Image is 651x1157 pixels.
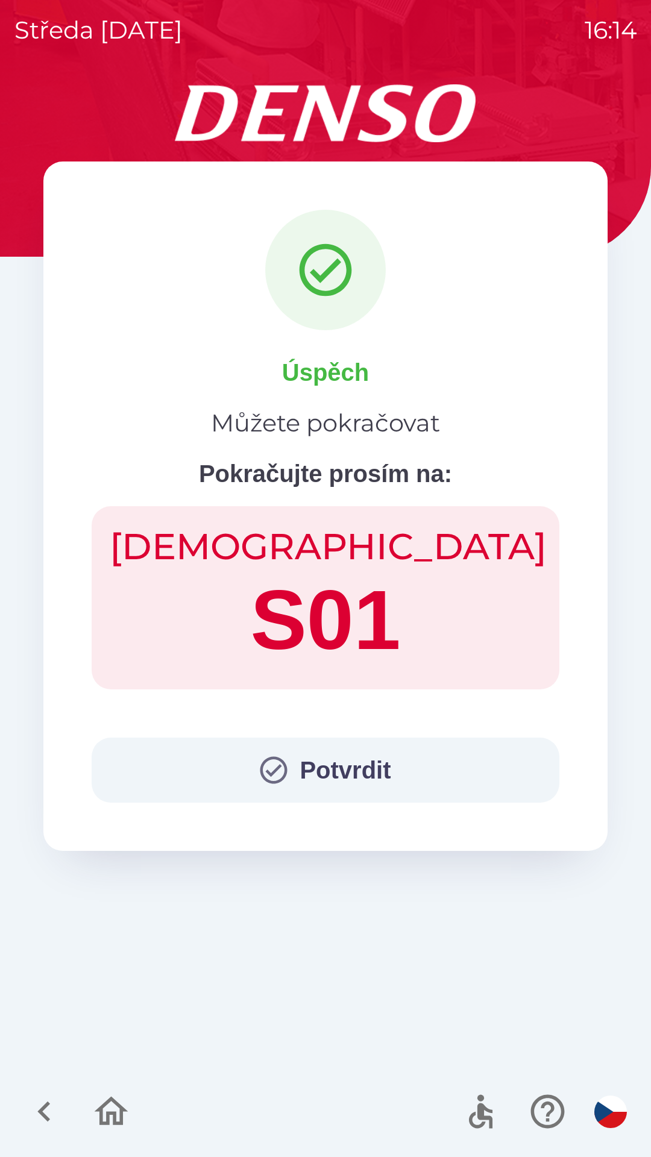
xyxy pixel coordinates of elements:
[110,569,541,671] h1: S01
[110,524,541,569] h2: [DEMOGRAPHIC_DATA]
[14,12,183,48] p: středa [DATE]
[585,12,637,48] p: 16:14
[199,456,452,492] p: Pokračujte prosím na:
[92,738,559,803] button: Potvrdit
[594,1096,627,1128] img: cs flag
[282,354,370,390] p: Úspěch
[43,84,608,142] img: Logo
[211,405,440,441] p: Můžete pokračovat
